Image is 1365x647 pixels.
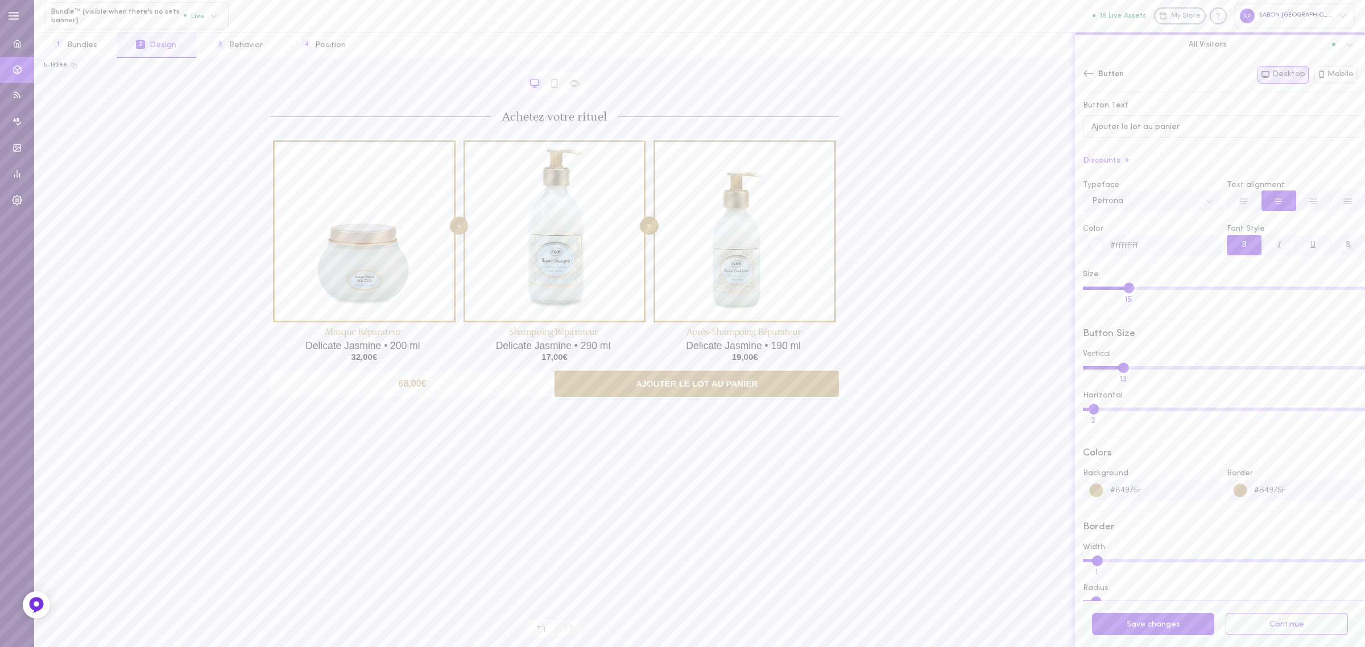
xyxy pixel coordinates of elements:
button: Continue [1226,613,1348,635]
div: Border [1083,522,1365,532]
span: 68,00€ [398,378,428,389]
span: Typeface [1083,180,1119,191]
span: Vertical [1083,350,1111,358]
span: Size [1083,270,1099,279]
span: Bundle™ (visible when there's no sets banner) [51,7,184,25]
div: Colors [1083,448,1365,458]
input: Size15 [1083,287,1365,290]
span: Delicate Jasmine • 190 ml [686,340,801,351]
div: Achetez votre rituel [491,111,618,123]
span: + [450,217,468,235]
span: 19,00€ [731,351,759,362]
button: B [1227,235,1261,255]
button: Save changes [1092,613,1214,635]
span: 32,00€ [350,351,378,362]
span: 4 [301,40,311,49]
input: Radius [1083,600,1365,604]
span: Delicate Jasmine • 290 ml [496,340,611,351]
span: 17,00€ [540,351,569,362]
button: 4Position [282,32,365,58]
button: U [1296,235,1331,255]
span: B [1242,240,1247,249]
div: 13 [1120,376,1127,384]
span: Delicate Jasmine • 200 ml [305,340,420,351]
input: Width1 [1083,559,1365,562]
button: 2Design [117,32,196,58]
button: 3Behavior [196,32,282,58]
button: Desktop [1258,66,1309,84]
div: SABON [GEOGRAPHIC_DATA] [1235,3,1354,28]
div: b-13988 [44,61,67,69]
span: Text alignment [1227,180,1365,191]
span: Font Style [1227,223,1365,235]
span: Live [184,12,205,19]
div: 15 [1125,296,1132,304]
span: All Visitors [1189,39,1227,49]
span: Border [1227,468,1365,479]
span: Horizontal [1083,391,1123,400]
button: S [1330,235,1365,255]
span: Radius [1083,584,1108,592]
input: Button Text [1083,115,1365,138]
button: 1Bundles [34,32,117,58]
span: Button [1098,69,1124,80]
a: 18 Live Assets [1093,12,1154,20]
button: 18 Live Assets [1093,12,1146,19]
span: 1 [53,40,63,49]
span: 3 [216,40,225,49]
a: My Store [1154,7,1206,24]
span: + [1124,154,1130,168]
div: 2 [1091,417,1095,425]
span: Après-Shampoing Réparateur [686,326,801,338]
span: Color [1083,223,1221,235]
div: 1 [1095,569,1098,577]
span: Shampoing Réparateur [508,326,598,338]
span: S [1346,240,1350,249]
input: Vertical13 [1083,366,1365,370]
span: Discounts [1083,157,1120,165]
span: Undo [526,619,555,637]
span: + [640,217,658,235]
div: Button Size [1083,329,1365,339]
div: Petrona [1092,197,1123,205]
span: Background [1083,468,1221,479]
span: U [1310,240,1316,249]
span: Redo [555,619,583,637]
span: 2 [136,40,145,49]
span: I [1276,240,1281,249]
input: Horizontal2 [1083,408,1365,411]
span: Masque Réparateur [325,326,401,338]
span: My Store [1171,11,1201,22]
button: Mobile [1314,66,1358,83]
div: Knowledge center [1210,7,1227,24]
span: Width [1083,543,1105,551]
button: I [1261,235,1296,255]
img: Feedback Button [28,596,45,613]
span: Button Text [1083,101,1128,110]
div: Ajouter le lot au panier [555,371,839,397]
